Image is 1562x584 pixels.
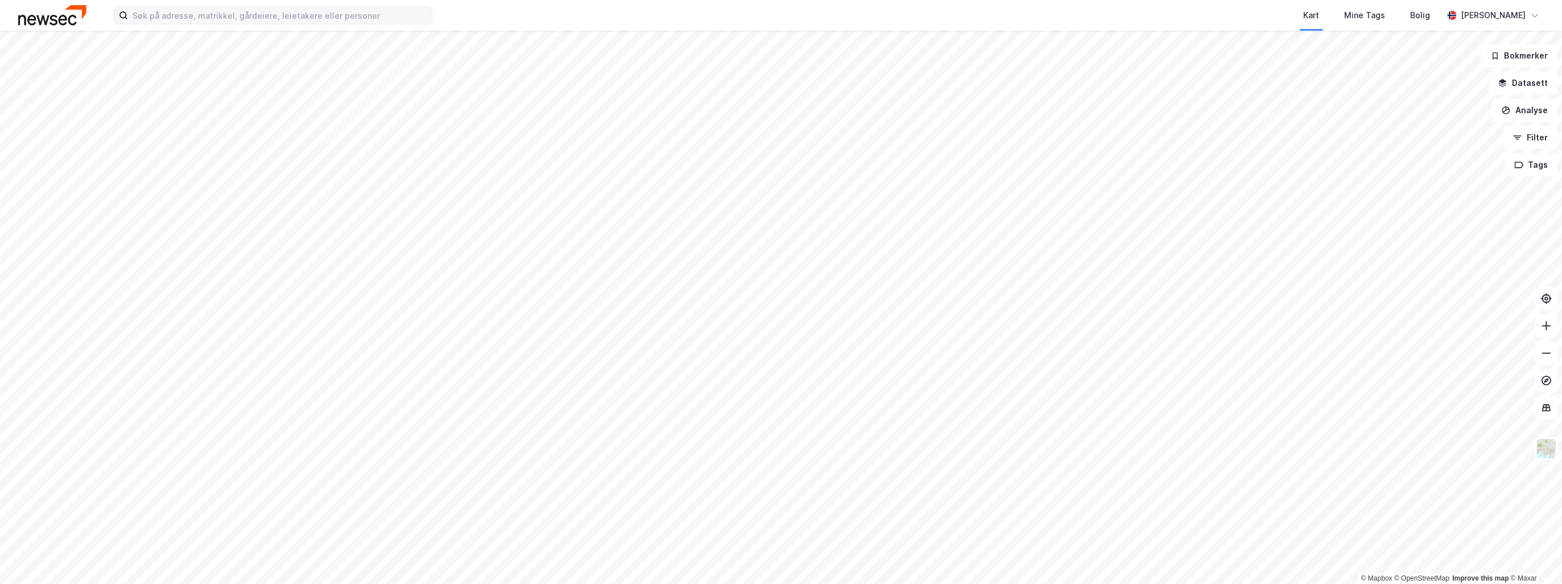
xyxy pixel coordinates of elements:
[18,5,86,25] img: newsec-logo.f6e21ccffca1b3a03d2d.png
[1505,529,1562,584] div: Kontrollprogram for chat
[1410,9,1430,22] div: Bolig
[1344,9,1385,22] div: Mine Tags
[1461,9,1526,22] div: [PERSON_NAME]
[1303,9,1319,22] div: Kart
[128,7,432,24] input: Søk på adresse, matrikkel, gårdeiere, leietakere eller personer
[1505,529,1562,584] iframe: Chat Widget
